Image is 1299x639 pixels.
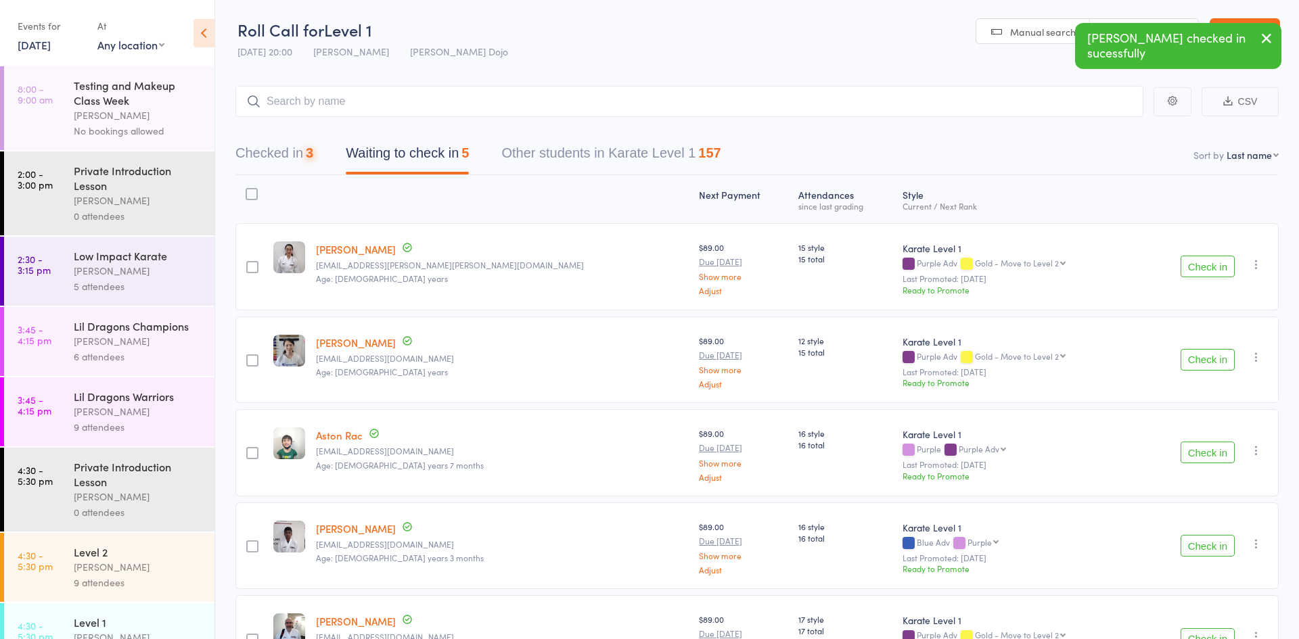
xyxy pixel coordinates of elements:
[273,427,305,459] img: image1643085589.png
[4,66,214,150] a: 8:00 -9:00 amTesting and Makeup Class Week[PERSON_NAME]No bookings allowed
[903,258,1131,270] div: Purple Adv
[316,428,363,442] a: Aston Rac
[74,318,203,333] div: Lil Dragons Champions
[903,284,1131,295] div: Ready to Promote
[903,521,1131,534] div: Karate Level 1
[316,366,448,377] span: Age: [DEMOGRAPHIC_DATA] years
[74,404,203,419] div: [PERSON_NAME]
[903,460,1131,469] small: Last Promoted: [DATE]
[1075,23,1281,69] div: [PERSON_NAME] checked in sucessfully
[461,145,469,160] div: 5
[18,465,53,486] time: 4:30 - 5:30 pm
[316,552,484,563] span: Age: [DEMOGRAPHIC_DATA] years 3 months
[903,335,1131,348] div: Karate Level 1
[699,427,788,481] div: $89.00
[798,346,892,358] span: 15 total
[306,145,313,160] div: 3
[903,367,1131,377] small: Last Promoted: [DATE]
[699,272,788,281] a: Show more
[4,448,214,531] a: 4:30 -5:30 pmPrivate Introduction Lesson[PERSON_NAME]0 attendees
[4,307,214,376] a: 3:45 -4:15 pmLil Dragons Champions[PERSON_NAME]6 attendees
[74,389,203,404] div: Lil Dragons Warriors
[1227,148,1272,162] div: Last name
[699,379,788,388] a: Adjust
[798,253,892,264] span: 15 total
[699,629,788,638] small: Due [DATE]
[903,470,1131,481] div: Ready to Promote
[74,123,203,139] div: No bookings allowed
[74,333,203,349] div: [PERSON_NAME]
[798,613,892,625] span: 17 style
[18,37,51,52] a: [DATE]
[74,163,203,193] div: Private Introduction Lesson
[1193,148,1224,162] label: Sort by
[903,274,1131,283] small: Last Promoted: [DATE]
[903,427,1131,441] div: Karate Level 1
[897,181,1136,217] div: Style
[97,37,164,52] div: Any location
[903,377,1131,388] div: Ready to Promote
[1181,442,1235,463] button: Check in
[18,168,53,190] time: 2:00 - 3:00 pm
[74,108,203,123] div: [PERSON_NAME]
[903,553,1131,563] small: Last Promoted: [DATE]
[74,489,203,504] div: [PERSON_NAME]
[699,536,788,546] small: Due [DATE]
[18,254,51,275] time: 2:30 - 3:15 pm
[903,444,1131,456] div: Purple
[316,446,688,456] small: rrac01@gmail.com
[699,565,788,574] a: Adjust
[1010,25,1076,39] span: Manual search
[699,458,788,467] a: Show more
[699,286,788,295] a: Adjust
[798,439,892,450] span: 16 total
[501,139,721,174] button: Other students in Karate Level 1157
[1202,87,1279,116] button: CSV
[316,459,484,471] span: Age: [DEMOGRAPHIC_DATA] years 7 months
[4,377,214,446] a: 3:45 -4:15 pmLil Dragons Warriors[PERSON_NAME]9 attendees
[74,208,203,224] div: 0 attendees
[4,151,214,235] a: 2:00 -3:00 pmPrivate Introduction Lesson[PERSON_NAME]0 attendees
[798,427,892,439] span: 16 style
[903,563,1131,574] div: Ready to Promote
[74,459,203,489] div: Private Introduction Lesson
[235,86,1143,117] input: Search by name
[235,139,313,174] button: Checked in3
[798,532,892,544] span: 16 total
[903,613,1131,627] div: Karate Level 1
[313,45,389,58] span: [PERSON_NAME]
[793,181,897,217] div: Atten­dances
[798,202,892,210] div: since last grading
[74,504,203,520] div: 0 attendees
[237,18,324,41] span: Roll Call for
[4,237,214,306] a: 2:30 -3:15 pmLow Impact Karate[PERSON_NAME]5 attendees
[1181,256,1235,277] button: Check in
[1181,349,1235,371] button: Check in
[959,444,999,453] div: Purple Adv
[798,241,892,253] span: 15 style
[410,45,508,58] span: [PERSON_NAME] Dojo
[699,443,788,452] small: Due [DATE]
[74,419,203,435] div: 9 attendees
[74,193,203,208] div: [PERSON_NAME]
[798,335,892,346] span: 12 style
[74,248,203,263] div: Low Impact Karate
[74,544,203,559] div: Level 2
[967,538,992,546] div: Purple
[316,540,688,549] small: selvarajks@gmail.com
[699,473,788,481] a: Adjust
[18,394,51,416] time: 3:45 - 4:15 pm
[346,139,469,174] button: Waiting to check in5
[903,352,1131,363] div: Purple Adv
[1181,535,1235,557] button: Check in
[693,181,793,217] div: Next Payment
[74,78,203,108] div: Testing and Makeup Class Week
[324,18,372,41] span: Level 1
[74,349,203,364] div: 6 attendees
[74,575,203,590] div: 9 attendees
[273,241,305,273] img: image1700283531.png
[316,614,396,628] a: [PERSON_NAME]
[699,257,788,266] small: Due [DATE]
[74,263,203,279] div: [PERSON_NAME]
[18,324,51,346] time: 3:45 - 4:15 pm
